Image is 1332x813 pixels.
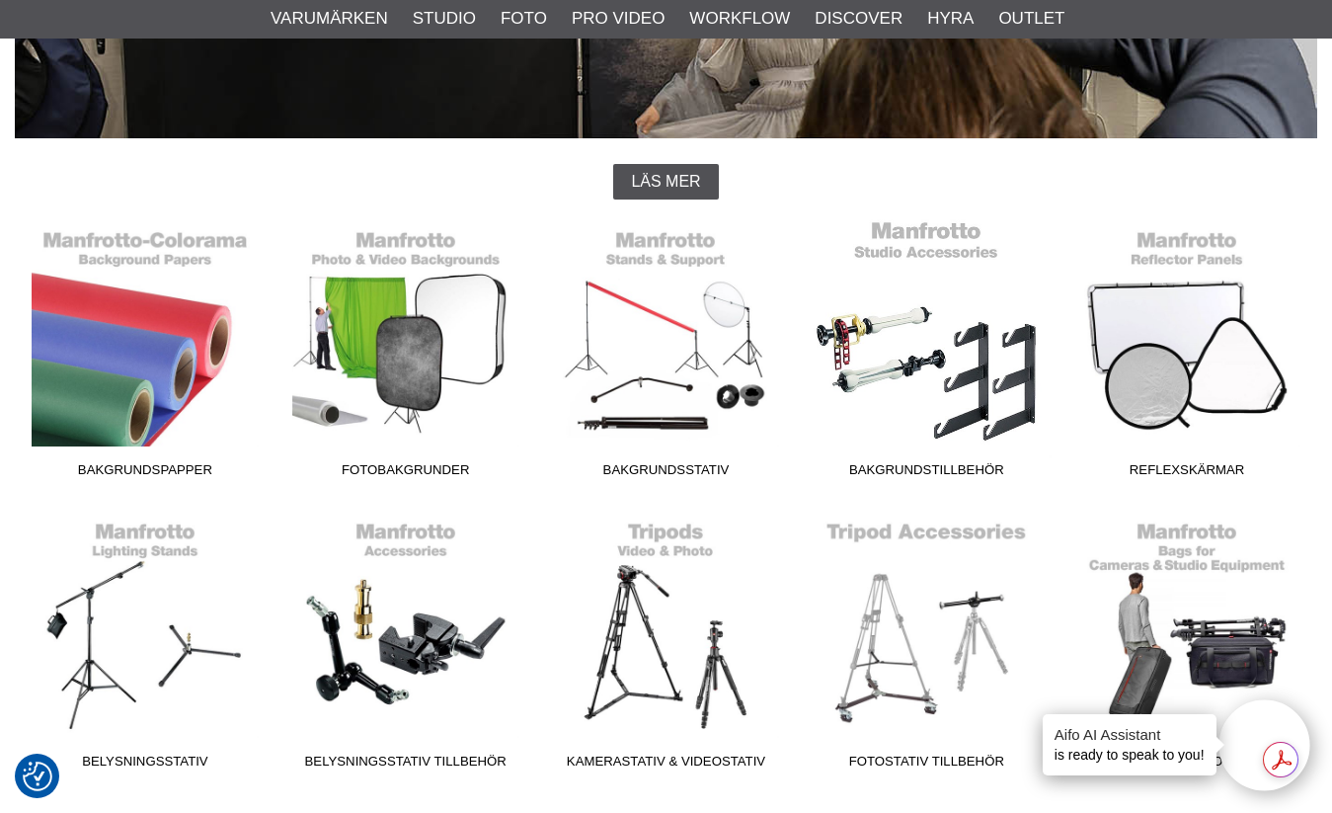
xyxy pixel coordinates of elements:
[275,511,536,777] a: Belysningsstativ Tillbehör
[572,6,665,32] a: Pro Video
[1043,714,1216,775] div: is ready to speak to you!
[927,6,974,32] a: Hyra
[689,6,790,32] a: Workflow
[796,511,1057,777] a: Fotostativ Tillbehör
[23,759,52,794] button: Samtyckesinställningar
[1057,219,1317,486] a: Reflexskärmar
[15,511,275,777] a: Belysningsstativ
[275,460,536,487] span: Fotobakgrunder
[15,219,275,486] a: Bakgrundspapper
[501,6,547,32] a: Foto
[275,219,536,486] a: Fotobakgrunder
[15,752,275,778] span: Belysningsstativ
[796,460,1057,487] span: Bakgrundstillbehör
[998,6,1064,32] a: Outlet
[1057,511,1317,777] a: Fotoväskor
[796,752,1057,778] span: Fotostativ Tillbehör
[413,6,476,32] a: Studio
[631,173,700,191] span: Läs mer
[536,511,797,777] a: Kamerastativ & Videostativ
[271,6,388,32] a: Varumärken
[536,219,797,486] a: Bakgrundsstativ
[275,752,536,778] span: Belysningsstativ Tillbehör
[536,752,797,778] span: Kamerastativ & Videostativ
[1055,724,1205,745] h4: Aifo AI Assistant
[1057,460,1317,487] span: Reflexskärmar
[796,219,1057,486] a: Bakgrundstillbehör
[15,460,275,487] span: Bakgrundspapper
[536,460,797,487] span: Bakgrundsstativ
[23,762,52,791] img: Revisit consent button
[815,6,902,32] a: Discover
